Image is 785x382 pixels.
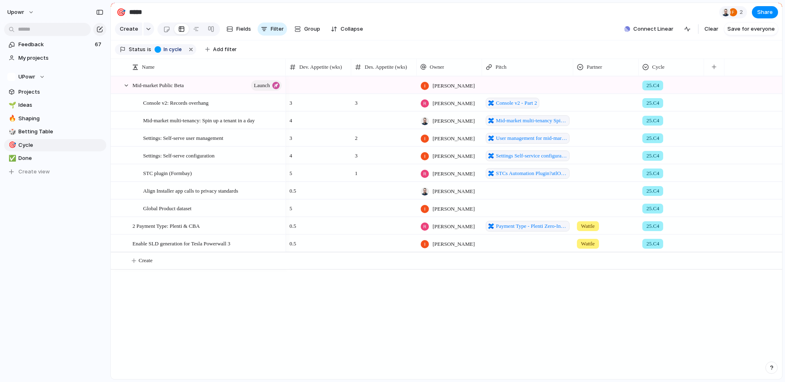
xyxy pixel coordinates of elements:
[115,22,142,36] button: Create
[143,115,255,125] span: Mid-market multi-tenancy: Spin up a tenant in a day
[7,128,16,136] button: 🎲
[486,98,539,108] a: Console v2 - Part 2
[4,152,106,164] a: ✅Done
[117,7,126,18] div: 🎯
[286,147,351,160] span: 4
[290,22,324,36] button: Group
[254,80,270,91] span: launch
[4,139,106,151] a: 🎯Cycle
[652,63,664,71] span: Cycle
[132,221,200,230] span: 2 Payment Type: Plenti & CBA
[646,187,659,195] span: 25.C4
[4,99,106,111] a: 🌱Ideas
[352,165,416,178] span: 1
[433,99,475,108] span: [PERSON_NAME]
[486,168,570,179] a: STCs Automation Plugin?atlOrigin=eyJpIjoiNzE5YTJhYzIzYThkNDc4Zjk1NDExYmRjNjUyNWZmMmEiLCJwIjoiYyJ9
[701,22,722,36] button: Clear
[327,22,366,36] button: Collapse
[286,165,351,178] span: 5
[646,134,659,142] span: 25.C4
[496,63,507,71] span: Pitch
[120,25,138,33] span: Create
[18,88,103,96] span: Projects
[433,117,475,125] span: [PERSON_NAME]
[704,25,718,33] span: Clear
[433,152,475,160] span: [PERSON_NAME]
[7,115,16,123] button: 🔥
[757,8,773,16] span: Share
[4,86,106,98] a: Projects
[7,141,16,149] button: 🎯
[9,127,14,137] div: 🎲
[18,54,103,62] span: My projects
[18,73,35,81] span: UPowr
[143,203,191,213] span: Global Product dataset
[4,38,106,51] a: Feedback67
[4,52,106,64] a: My projects
[4,71,106,83] button: UPowr
[496,222,567,230] span: Payment Type - Plenti Zero-Interest Payment Plan?atlOrigin=eyJpIjoiYzcxNDdiODU2YzFlNGQ3N2IwNDdlYj...
[4,6,38,19] button: upowr
[95,40,103,49] span: 67
[286,235,351,248] span: 0.5
[129,46,146,53] span: Status
[727,25,775,33] span: Save for everyone
[352,147,416,160] span: 3
[286,182,351,195] span: 0.5
[18,115,103,123] span: Shaping
[496,152,567,160] span: Settings Self-service configuration
[286,200,351,213] span: 5
[143,186,238,195] span: Align Installer app calls to privacy standards
[143,98,209,107] span: Console v2: Records overhang
[9,154,14,163] div: ✅
[646,204,659,213] span: 25.C4
[18,101,103,109] span: Ideas
[304,25,320,33] span: Group
[114,6,128,19] button: 🎯
[146,45,153,54] button: is
[486,221,570,231] a: Payment Type - Plenti Zero-Interest Payment Plan?atlOrigin=eyJpIjoiYzcxNDdiODU2YzFlNGQ3N2IwNDdlYj...
[496,134,567,142] span: User management for mid-market launch
[581,240,595,248] span: Wattle
[633,25,673,33] span: Connect Linear
[352,130,416,142] span: 2
[271,25,284,33] span: Filter
[646,240,659,248] span: 25.C4
[18,40,92,49] span: Feedback
[486,151,570,161] a: Settings Self-service configuration
[433,135,475,143] span: [PERSON_NAME]
[164,46,183,53] span: In cycle
[286,130,351,142] span: 3
[486,115,570,126] a: Mid-market multi-tenancy Spin up a tenant in a day
[724,22,778,36] button: Save for everyone
[587,63,602,71] span: Partner
[646,222,659,230] span: 25.C4
[9,101,14,110] div: 🌱
[152,45,186,54] button: In cycle
[18,128,103,136] span: Betting Table
[496,169,567,178] span: STCs Automation Plugin?atlOrigin=eyJpIjoiNzE5YTJhYzIzYThkNDc4Zjk1NDExYmRjNjUyNWZmMmEiLCJwIjoiYyJ9
[236,25,251,33] span: Fields
[752,6,778,18] button: Share
[646,117,659,125] span: 25.C4
[299,63,342,71] span: Dev. Appetite (wks)
[4,112,106,125] a: 🔥Shaping
[433,205,475,213] span: [PERSON_NAME]
[143,168,192,178] span: STC plugin (Formbay)
[286,112,351,125] span: 4
[132,238,230,248] span: Enable SLD generation for Tesla Powerwall 3
[9,140,14,150] div: 🎯
[18,154,103,162] span: Done
[740,8,745,16] span: 2
[496,99,537,107] span: Console v2 - Part 2
[139,256,153,265] span: Create
[251,80,282,91] button: launch
[646,81,659,90] span: 25.C4
[4,166,106,178] button: Create view
[365,63,407,71] span: Des. Appetite (wks)
[200,44,242,55] button: Add filter
[18,168,50,176] span: Create view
